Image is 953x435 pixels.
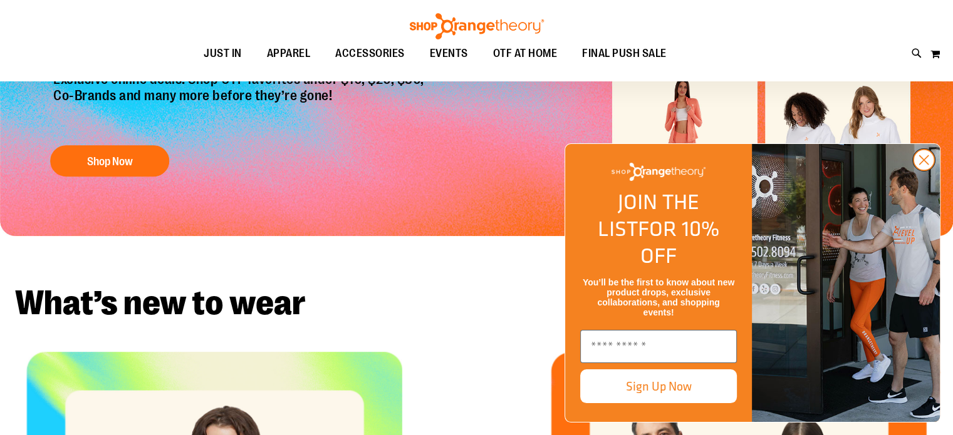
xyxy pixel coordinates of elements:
span: FOR 10% OFF [638,213,719,271]
a: FINAL PUSH SALE [570,39,679,68]
h2: What’s new to wear [15,286,938,320]
a: JUST IN [191,39,254,68]
span: You’ll be the first to know about new product drops, exclusive collaborations, and shopping events! [583,277,734,317]
p: Exclusive online deals! Shop OTF favorites under $10, $20, $50, Co-Brands and many more before th... [44,71,437,133]
input: Enter email [580,330,737,363]
img: Shop Orangetheory [408,13,546,39]
a: OTF AT HOME [481,39,570,68]
button: Close dialog [912,148,935,171]
img: Shop Orangetheory [612,163,706,181]
div: FLYOUT Form [552,131,953,435]
span: APPAREL [267,39,311,68]
span: FINAL PUSH SALE [582,39,667,68]
span: ACCESSORIES [335,39,405,68]
a: APPAREL [254,39,323,68]
button: Sign Up Now [580,369,737,403]
a: ACCESSORIES [323,39,417,68]
a: EVENTS [417,39,481,68]
img: Shop Orangtheory [752,144,940,422]
span: EVENTS [430,39,468,68]
span: OTF AT HOME [493,39,558,68]
button: Shop Now [50,145,169,177]
span: JOIN THE LIST [598,186,699,244]
span: JUST IN [204,39,242,68]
